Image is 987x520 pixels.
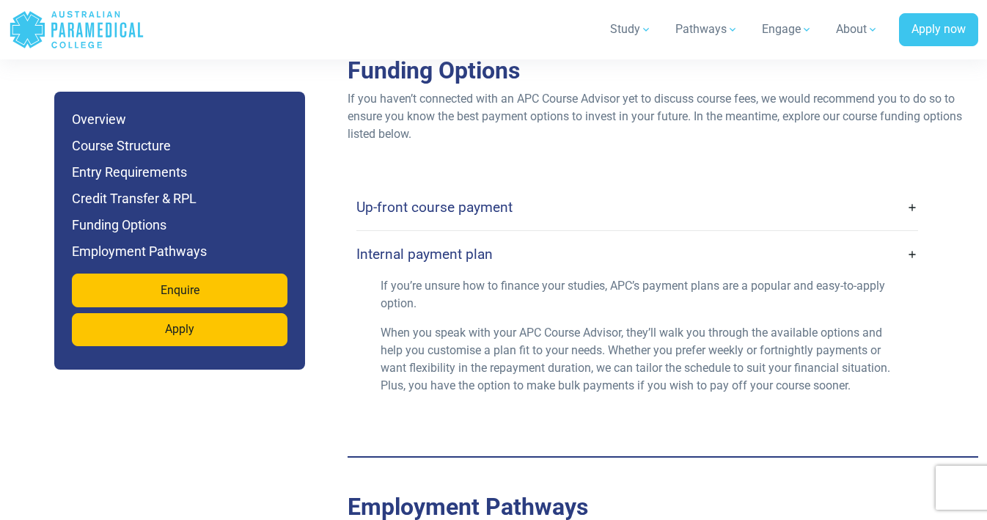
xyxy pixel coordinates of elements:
[9,6,144,54] a: Australian Paramedical College
[753,9,821,50] a: Engage
[381,324,894,395] p: When you speak with your APC Course Advisor, they’ll walk you through the available options and h...
[899,13,978,47] a: Apply now
[827,9,887,50] a: About
[348,56,978,84] h2: Funding Options
[356,190,918,224] a: Up-front course payment
[601,9,661,50] a: Study
[356,237,918,271] a: Internal payment plan
[356,246,493,263] h4: Internal payment plan
[381,277,894,312] p: If you’re unsure how to finance your studies, APC’s payment plans are a popular and easy-to-apply...
[348,90,978,143] p: If you haven’t connected with an APC Course Advisor yet to discuss course fees, we would recommen...
[667,9,747,50] a: Pathways
[356,199,513,216] h4: Up-front course payment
